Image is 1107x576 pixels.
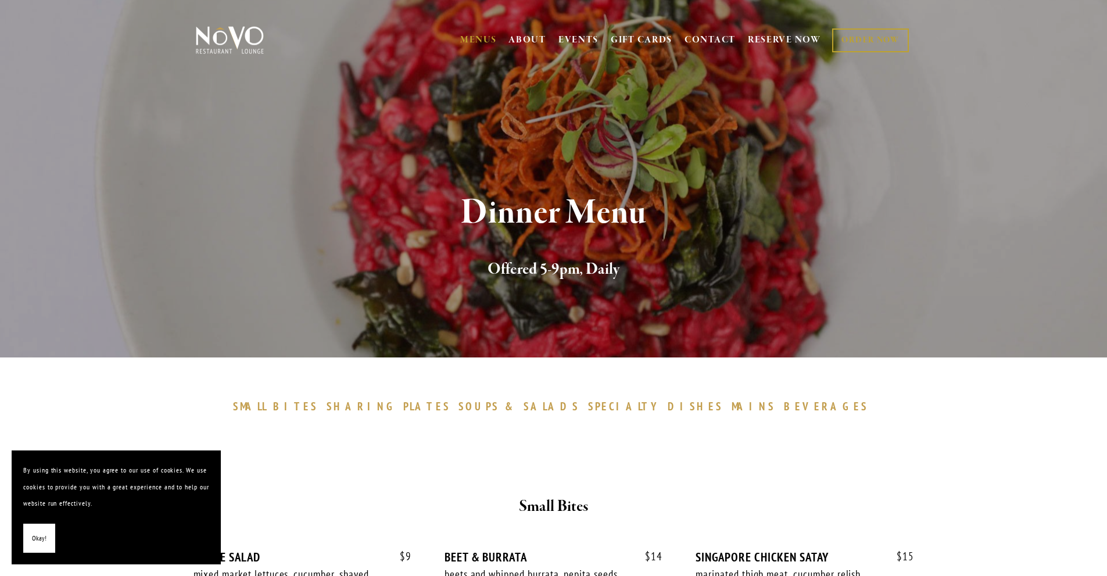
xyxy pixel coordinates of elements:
[403,399,450,413] span: PLATES
[445,550,662,564] div: BEET & BURRATA
[633,550,662,563] span: 14
[458,399,585,413] a: SOUPS&SALADS
[194,26,266,55] img: Novo Restaurant &amp; Lounge
[458,399,499,413] span: SOUPS
[327,399,397,413] span: SHARING
[12,450,221,564] section: Cookie banner
[784,399,875,413] a: BEVERAGES
[388,550,411,563] span: 9
[23,462,209,512] p: By using this website, you agree to our use of cookies. We use cookies to provide you with a grea...
[696,550,913,564] div: SINGAPORE CHICKEN SATAY
[32,530,46,547] span: Okay!
[897,549,902,563] span: $
[400,549,406,563] span: $
[668,399,723,413] span: DISHES
[505,399,518,413] span: &
[233,399,324,413] a: SMALLBITES
[885,550,914,563] span: 15
[215,194,893,232] h1: Dinner Menu
[832,28,908,52] a: ORDER NOW
[588,399,729,413] a: SPECIALTYDISHES
[194,550,411,564] div: HOUSE SALAD
[215,257,893,282] h2: Offered 5-9pm, Daily
[732,399,781,413] a: MAINS
[588,399,662,413] span: SPECIALTY
[233,399,268,413] span: SMALL
[611,29,672,51] a: GIFT CARDS
[524,399,579,413] span: SALADS
[784,399,869,413] span: BEVERAGES
[748,29,821,51] a: RESERVE NOW
[558,34,599,46] a: EVENTS
[519,496,588,517] strong: Small Bites
[732,399,775,413] span: MAINS
[273,399,318,413] span: BITES
[460,34,497,46] a: MENUS
[327,399,456,413] a: SHARINGPLATES
[508,34,546,46] a: ABOUT
[645,549,651,563] span: $
[23,524,55,553] button: Okay!
[685,29,736,51] a: CONTACT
